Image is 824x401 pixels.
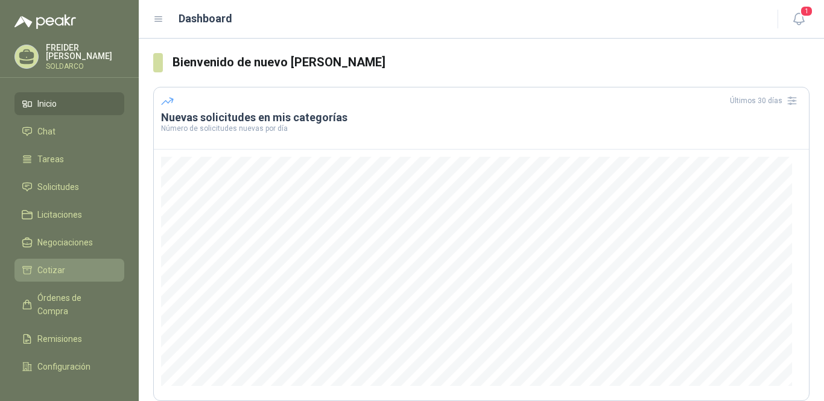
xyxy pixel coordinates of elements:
span: Solicitudes [37,180,79,194]
a: Solicitudes [14,175,124,198]
span: Órdenes de Compra [37,291,113,318]
span: Chat [37,125,55,138]
a: Remisiones [14,327,124,350]
img: Logo peakr [14,14,76,29]
h1: Dashboard [179,10,232,27]
a: Negociaciones [14,231,124,254]
span: Tareas [37,153,64,166]
button: 1 [788,8,810,30]
a: Chat [14,120,124,143]
span: Inicio [37,97,57,110]
span: Cotizar [37,264,65,277]
p: FREIDER [PERSON_NAME] [46,43,124,60]
a: Órdenes de Compra [14,286,124,323]
a: Licitaciones [14,203,124,226]
span: Negociaciones [37,236,93,249]
span: Configuración [37,360,90,373]
span: Remisiones [37,332,82,346]
h3: Bienvenido de nuevo [PERSON_NAME] [173,53,810,72]
a: Configuración [14,355,124,378]
span: Licitaciones [37,208,82,221]
a: Cotizar [14,259,124,282]
a: Tareas [14,148,124,171]
p: SOLDARCO [46,63,124,70]
p: Número de solicitudes nuevas por día [161,125,802,132]
a: Inicio [14,92,124,115]
h3: Nuevas solicitudes en mis categorías [161,110,802,125]
div: Últimos 30 días [730,91,802,110]
span: 1 [800,5,813,17]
